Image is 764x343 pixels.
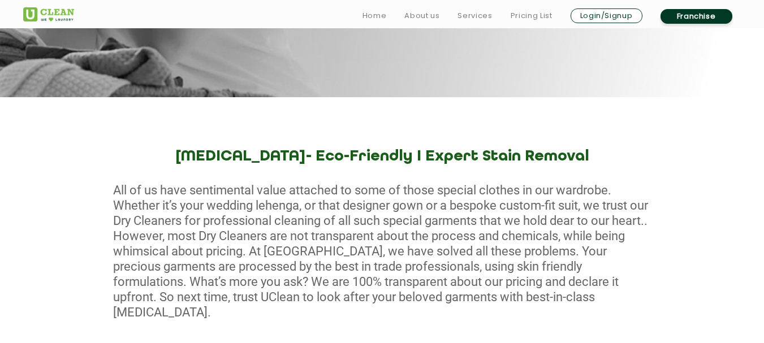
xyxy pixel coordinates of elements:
a: Pricing List [511,9,553,23]
a: Services [457,9,492,23]
a: Login/Signup [571,8,642,23]
img: UClean Laundry and Dry Cleaning [23,7,74,21]
a: Home [362,9,387,23]
a: About us [404,9,439,23]
a: Franchise [661,9,732,24]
